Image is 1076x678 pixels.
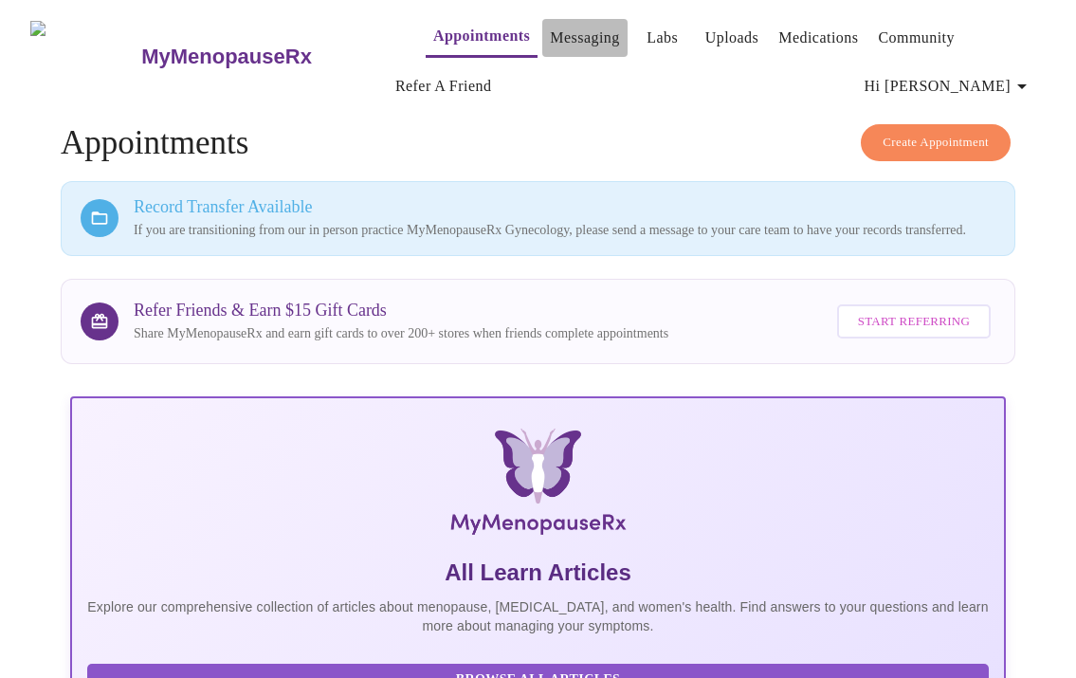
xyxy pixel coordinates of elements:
[542,19,627,57] button: Messaging
[698,19,767,57] button: Uploads
[861,124,1011,161] button: Create Appointment
[134,221,995,240] p: If you are transitioning from our in person practice MyMenopauseRx Gynecology, please send a mess...
[134,301,668,321] h3: Refer Friends & Earn $15 Gift Cards
[865,73,1033,100] span: Hi [PERSON_NAME]
[141,45,312,69] h3: MyMenopauseRx
[395,73,492,100] a: Refer a Friend
[878,25,955,51] a: Community
[134,197,995,217] h3: Record Transfer Available
[61,124,1015,162] h4: Appointments
[632,19,693,57] button: Labs
[771,19,866,57] button: Medications
[837,304,991,339] button: Start Referring
[778,25,858,51] a: Medications
[433,23,530,49] a: Appointments
[388,67,500,105] button: Refer a Friend
[87,558,989,588] h5: All Learn Articles
[705,25,759,51] a: Uploads
[858,311,970,333] span: Start Referring
[870,19,962,57] button: Community
[30,21,139,92] img: MyMenopauseRx Logo
[139,24,388,90] a: MyMenopauseRx
[426,17,538,58] button: Appointments
[87,597,989,635] p: Explore our comprehensive collection of articles about menopause, [MEDICAL_DATA], and women's hea...
[857,67,1041,105] button: Hi [PERSON_NAME]
[883,132,989,154] span: Create Appointment
[228,429,848,542] img: MyMenopauseRx Logo
[134,324,668,343] p: Share MyMenopauseRx and earn gift cards to over 200+ stores when friends complete appointments
[550,25,619,51] a: Messaging
[832,295,995,349] a: Start Referring
[647,25,678,51] a: Labs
